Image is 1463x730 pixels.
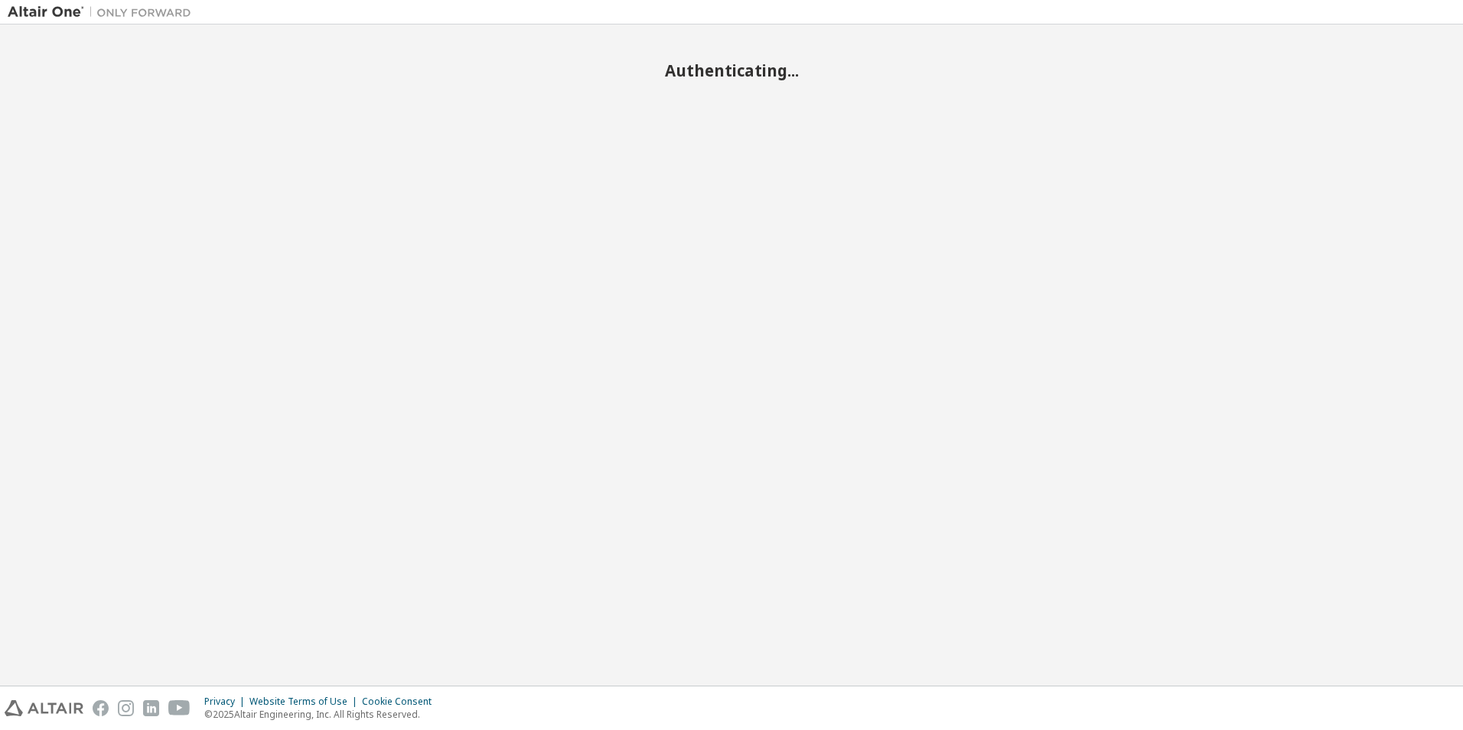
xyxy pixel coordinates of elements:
[5,700,83,716] img: altair_logo.svg
[118,700,134,716] img: instagram.svg
[204,696,249,708] div: Privacy
[8,5,199,20] img: Altair One
[168,700,191,716] img: youtube.svg
[362,696,441,708] div: Cookie Consent
[249,696,362,708] div: Website Terms of Use
[8,60,1455,80] h2: Authenticating...
[204,708,441,721] p: © 2025 Altair Engineering, Inc. All Rights Reserved.
[143,700,159,716] img: linkedin.svg
[93,700,109,716] img: facebook.svg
